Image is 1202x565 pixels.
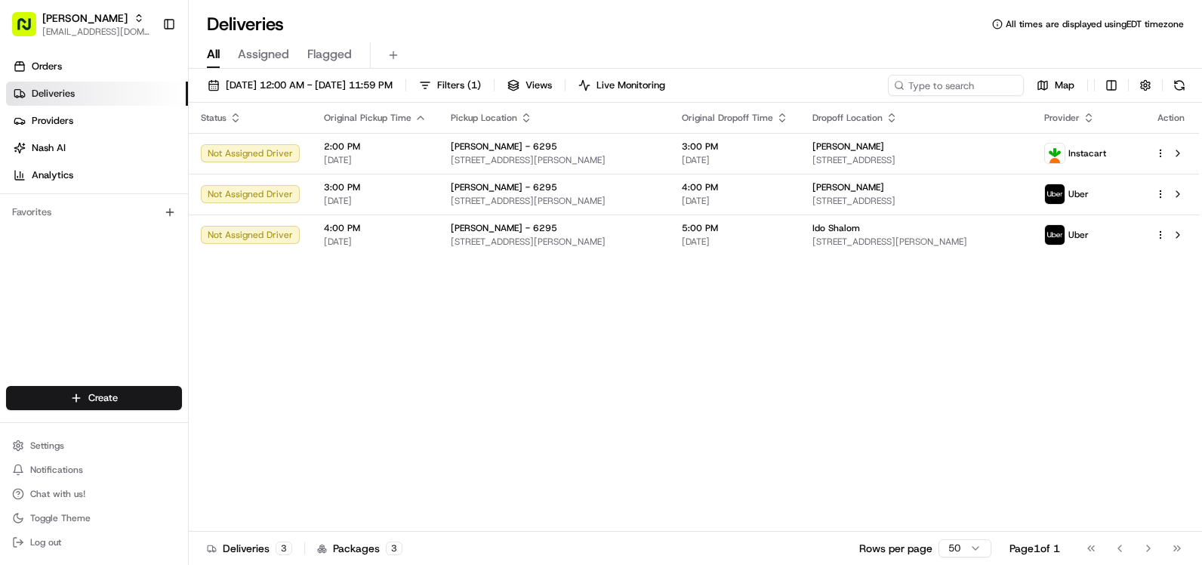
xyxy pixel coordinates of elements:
button: [PERSON_NAME] [42,11,128,26]
span: [PERSON_NAME] - 6295 [451,181,557,193]
img: profile_uber_ahold_partner.png [1045,184,1065,204]
span: Instacart [1068,147,1106,159]
img: profile_instacart_ahold_partner.png [1045,144,1065,163]
span: Live Monitoring [596,79,665,92]
span: [PERSON_NAME] - 6295 [451,222,557,234]
button: Notifications [6,459,182,480]
button: Toggle Theme [6,508,182,529]
span: Nash AI [32,141,66,155]
span: Uber [1068,229,1089,241]
button: Create [6,386,182,410]
span: Assigned [238,45,289,63]
a: Analytics [6,163,188,187]
span: [PERSON_NAME] [812,140,884,153]
a: Deliveries [6,82,188,106]
span: All times are displayed using EDT timezone [1006,18,1184,30]
button: Map [1030,75,1081,96]
span: [STREET_ADDRESS][PERSON_NAME] [451,195,658,207]
span: Dropoff Location [812,112,883,124]
span: [DATE] 12:00 AM - [DATE] 11:59 PM [226,79,393,92]
a: Orders [6,54,188,79]
button: Chat with us! [6,483,182,505]
div: Page 1 of 1 [1009,541,1060,556]
a: Nash AI [6,136,188,160]
span: Providers [32,114,73,128]
span: Filters [437,79,481,92]
span: Map [1055,79,1074,92]
button: Log out [6,532,182,553]
span: Deliveries [32,87,75,100]
span: [DATE] [324,236,427,248]
h1: Deliveries [207,12,284,36]
span: [DATE] [324,195,427,207]
span: [DATE] [324,154,427,166]
div: 3 [276,542,292,555]
span: Ido Shalom [812,222,860,234]
span: Settings [30,440,64,452]
span: Pickup Location [451,112,517,124]
span: Original Dropoff Time [682,112,773,124]
span: Log out [30,536,61,548]
span: [DATE] [682,236,788,248]
button: Live Monitoring [572,75,672,96]
button: [PERSON_NAME][EMAIL_ADDRESS][DOMAIN_NAME] [6,6,156,42]
span: 3:00 PM [682,140,788,153]
span: ( 1 ) [467,79,481,92]
span: [PERSON_NAME] - 6295 [451,140,557,153]
span: 5:00 PM [682,222,788,234]
p: Rows per page [859,541,932,556]
input: Type to search [888,75,1024,96]
span: Uber [1068,188,1089,200]
span: Notifications [30,464,83,476]
span: 2:00 PM [324,140,427,153]
span: [STREET_ADDRESS][PERSON_NAME] [451,236,658,248]
span: Original Pickup Time [324,112,411,124]
div: 3 [386,542,402,555]
div: Action [1155,112,1187,124]
div: Favorites [6,200,182,224]
span: Status [201,112,227,124]
span: Toggle Theme [30,512,91,524]
div: Deliveries [207,541,292,556]
span: [STREET_ADDRESS][PERSON_NAME] [451,154,658,166]
span: All [207,45,220,63]
span: Chat with us! [30,488,85,500]
span: Analytics [32,168,73,182]
span: [STREET_ADDRESS] [812,154,1019,166]
a: Providers [6,109,188,133]
button: [EMAIL_ADDRESS][DOMAIN_NAME] [42,26,150,38]
button: Refresh [1169,75,1190,96]
span: [PERSON_NAME] [812,181,884,193]
span: [STREET_ADDRESS][PERSON_NAME] [812,236,1019,248]
span: Provider [1044,112,1080,124]
span: Flagged [307,45,352,63]
button: Settings [6,435,182,456]
span: Create [88,391,118,405]
button: Filters(1) [412,75,488,96]
span: 4:00 PM [324,222,427,234]
span: [STREET_ADDRESS] [812,195,1019,207]
span: 3:00 PM [324,181,427,193]
span: [DATE] [682,195,788,207]
span: Views [525,79,552,92]
button: [DATE] 12:00 AM - [DATE] 11:59 PM [201,75,399,96]
button: Views [501,75,559,96]
span: [DATE] [682,154,788,166]
span: Orders [32,60,62,73]
span: 4:00 PM [682,181,788,193]
img: profile_uber_ahold_partner.png [1045,225,1065,245]
div: Packages [317,541,402,556]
